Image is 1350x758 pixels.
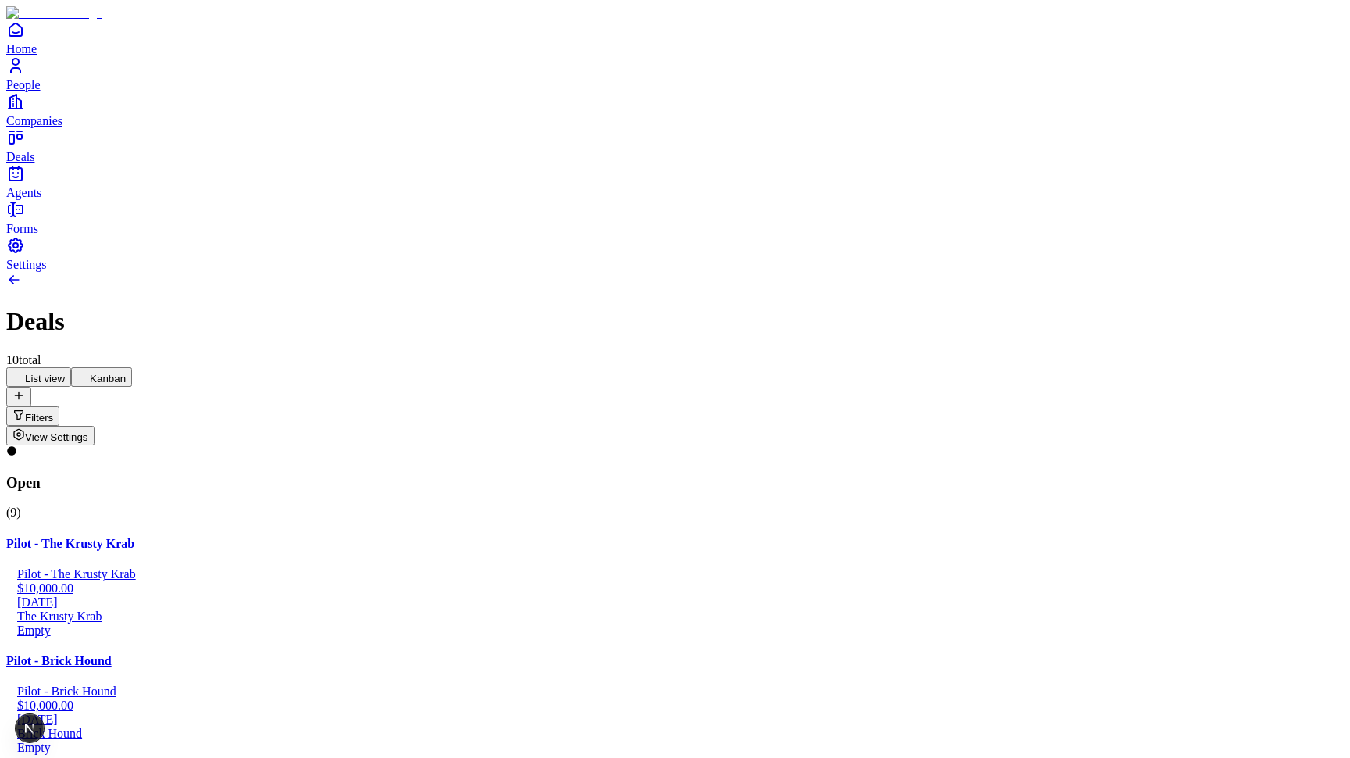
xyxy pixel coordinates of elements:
[6,537,1344,638] a: Pilot - The Krusty KrabPilot - The Krusty Krab$10,000.00[DATE]The Krusty KrabEmpty
[6,78,41,91] span: People
[17,741,51,754] span: Empty
[6,506,21,519] span: ( 9 )
[6,713,1344,727] div: [DATE]
[71,367,132,387] button: Kanban
[6,20,1344,55] a: Home
[25,431,88,443] span: View Settings
[6,474,1344,492] h3: Open
[6,567,1344,581] div: Pilot - The Krusty Krab
[6,685,1344,699] div: Pilot - Brick Hound
[6,6,102,20] img: Item Brain Logo
[6,92,1344,127] a: Companies
[6,581,1344,595] div: $10,000.00
[6,164,1344,199] a: Agents
[17,624,51,637] span: Empty
[6,353,1344,367] div: 10 total
[6,114,62,127] span: Companies
[6,186,41,199] span: Agents
[6,56,1344,91] a: People
[6,150,34,163] span: Deals
[6,426,95,445] button: View Settings
[6,610,1344,624] div: The Krusty Krab
[6,236,1344,271] a: Settings
[6,42,37,55] span: Home
[6,654,1344,668] h4: Pilot - Brick Hound
[6,595,1344,610] div: [DATE]
[6,727,1344,741] div: Brick Hound
[6,699,1344,713] div: $10,000.00
[6,654,1344,755] a: Pilot - Brick HoundPilot - Brick Hound$10,000.00[DATE]Brick HoundEmpty
[6,222,38,235] span: Forms
[6,307,1344,336] h1: Deals
[6,258,47,271] span: Settings
[6,406,59,426] button: Open natural language filter
[6,406,1344,426] div: Open natural language filter
[6,537,1344,551] h4: Pilot - The Krusty Krab
[6,200,1344,235] a: Forms
[6,128,1344,163] a: Deals
[6,367,71,387] button: List view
